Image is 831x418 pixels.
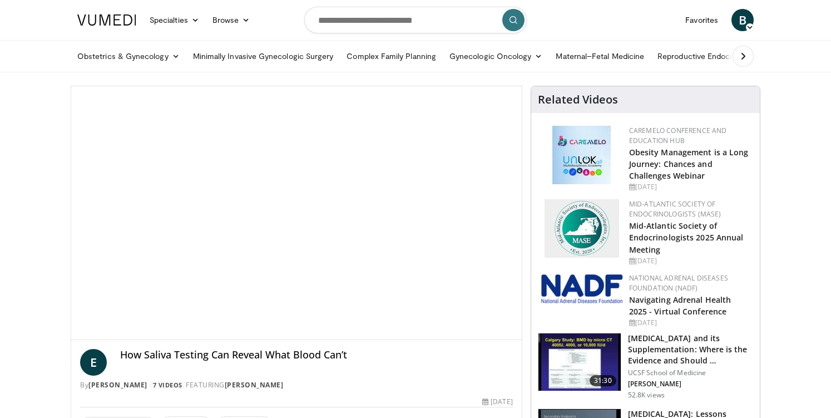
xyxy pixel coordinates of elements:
[340,45,443,67] a: Complex Family Planning
[71,45,186,67] a: Obstetrics & Gynecology
[629,147,749,181] a: Obesity Management is a Long Journey: Chances and Challenges Webinar
[628,368,753,377] p: UCSF School of Medicine
[679,9,725,31] a: Favorites
[629,256,751,266] div: [DATE]
[186,45,340,67] a: Minimally Invasive Gynecologic Surgery
[628,333,753,366] h3: [MEDICAL_DATA] and its Supplementation: Where is the Evidence and Should …
[143,9,206,31] a: Specialties
[731,9,754,31] a: B
[71,86,522,340] video-js: Video Player
[552,126,611,184] img: 45df64a9-a6de-482c-8a90-ada250f7980c.png.150x105_q85_autocrop_double_scale_upscale_version-0.2.jpg
[549,45,651,67] a: Maternal–Fetal Medicine
[545,199,619,258] img: f382488c-070d-4809-84b7-f09b370f5972.png.150x105_q85_autocrop_double_scale_upscale_version-0.2.png
[629,182,751,192] div: [DATE]
[482,397,512,407] div: [DATE]
[629,273,728,293] a: National Adrenal Diseases Foundation (NADF)
[538,93,618,106] h4: Related Videos
[304,7,527,33] input: Search topics, interventions
[80,349,107,376] a: E
[629,294,731,317] a: Navigating Adrenal Health 2025 - Virtual Conference
[629,199,721,219] a: Mid-Atlantic Society of Endocrinologists (MASE)
[225,380,284,390] a: [PERSON_NAME]
[77,14,136,26] img: VuMedi Logo
[628,391,665,400] p: 52.8K views
[628,380,753,389] p: [PERSON_NAME]
[80,380,513,390] div: By FEATURING
[206,9,257,31] a: Browse
[88,380,147,390] a: [PERSON_NAME]
[590,375,616,386] span: 31:30
[540,273,624,304] img: 877b56e2-cd6c-4243-ab59-32ef85434147.png.150x105_q85_autocrop_double_scale_upscale_version-0.2.png
[120,349,513,361] h4: How Saliva Testing Can Reveal What Blood Can’t
[538,333,753,400] a: 31:30 [MEDICAL_DATA] and its Supplementation: Where is the Evidence and Should … UCSF School of M...
[538,333,621,391] img: 4bb25b40-905e-443e-8e37-83f056f6e86e.150x105_q85_crop-smart_upscale.jpg
[149,381,186,390] a: 7 Videos
[629,220,744,254] a: Mid-Atlantic Society of Endocrinologists 2025 Annual Meeting
[629,318,751,328] div: [DATE]
[443,45,549,67] a: Gynecologic Oncology
[629,126,727,145] a: CaReMeLO Conference and Education Hub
